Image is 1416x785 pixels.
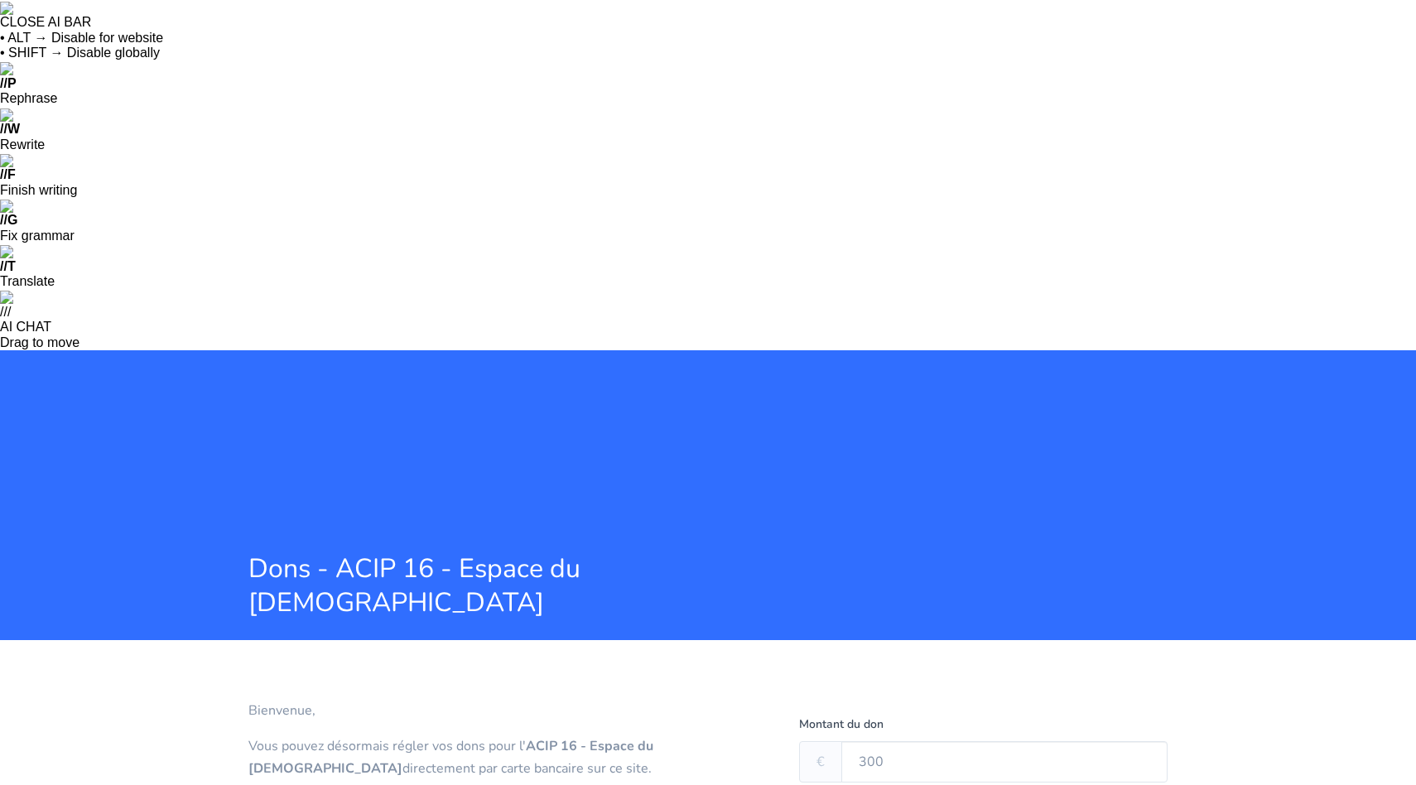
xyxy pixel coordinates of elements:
[248,735,774,780] p: Vous pouvez désormais régler vos dons pour l' directement par carte bancaire sur ce site.
[799,715,884,734] label: Montant du don
[248,700,774,722] p: Bienvenue,
[841,741,1168,783] input: Entrez le montant de votre don
[248,551,853,620] span: Dons - ACIP 16 - Espace du [DEMOGRAPHIC_DATA]
[799,741,842,783] span: €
